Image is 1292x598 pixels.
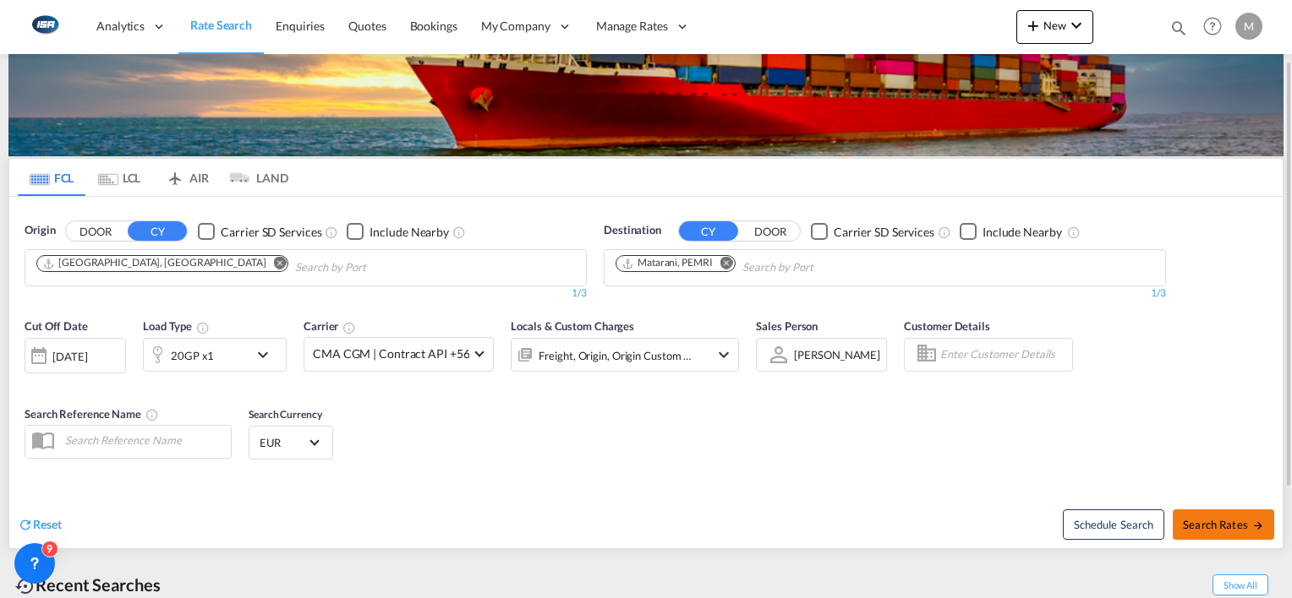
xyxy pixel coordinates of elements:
div: OriginDOOR CY Checkbox No InkUnchecked: Search for CY (Container Yard) services for all selected ... [9,197,1283,547]
div: [PERSON_NAME] [794,348,880,362]
button: Remove [262,256,287,273]
span: Search Reference Name [25,407,159,421]
md-datepicker: Select [25,371,37,394]
div: Aarhus, DKAAR [42,256,266,270]
div: M [1235,13,1262,40]
div: Matarani, PEMRI [621,256,713,270]
md-icon: icon-chevron-down [253,345,282,365]
button: Search Ratesicon-arrow-right [1173,509,1274,540]
button: CY [128,221,187,241]
span: Bookings [410,19,457,33]
md-icon: icon-magnify [1169,19,1188,37]
md-tab-item: AIR [153,159,221,196]
button: icon-plus 400-fgNewicon-chevron-down [1016,10,1093,44]
button: CY [679,221,738,241]
img: 1aa151c0c08011ec8d6f413816f9a227.png [25,8,63,46]
div: 20GP x1icon-chevron-down [143,338,287,372]
span: Origin [25,222,55,239]
span: Analytics [96,18,145,35]
span: Load Type [143,319,210,333]
button: Note: By default Schedule search will only considerorigin ports, destination ports and cut off da... [1063,509,1164,540]
div: 20GP x1 [171,344,214,367]
span: Cut Off Date [25,319,88,333]
div: [DATE] [52,349,87,364]
span: CMA CGM | Contract API +56 [313,345,469,362]
input: Search Reference Name [57,427,231,453]
div: 1/3 [25,286,587,301]
md-chips-wrap: Chips container. Use arrow keys to select chips. [34,250,463,281]
div: 1/3 [604,286,1166,301]
div: Press delete to remove this chip. [42,256,269,270]
button: DOOR [66,222,125,242]
md-icon: icon-chevron-down [714,345,734,365]
span: Rate Search [190,18,252,32]
span: Reset [33,517,62,531]
md-icon: icon-arrow-right [1252,519,1264,531]
div: Freight Origin Origin Custom Factory Stuffingicon-chevron-down [511,338,739,372]
span: Search Currency [249,408,322,421]
div: icon-magnify [1169,19,1188,44]
md-icon: Unchecked: Search for CY (Container Yard) services for all selected carriers.Checked : Search for... [325,226,338,239]
md-tab-item: LAND [221,159,288,196]
div: Press delete to remove this chip. [621,256,716,270]
button: Remove [709,256,735,273]
span: Carrier [304,319,356,333]
span: EUR [260,435,307,450]
md-icon: Unchecked: Ignores neighbouring ports when fetching rates.Checked : Includes neighbouring ports w... [452,226,466,239]
md-icon: icon-backup-restore [15,576,36,596]
input: Chips input. [295,254,456,281]
span: Enquiries [276,19,325,33]
md-icon: icon-refresh [18,517,33,532]
div: Carrier SD Services [221,224,321,241]
md-chips-wrap: Chips container. Use arrow keys to select chips. [613,250,910,281]
md-icon: Unchecked: Ignores neighbouring ports when fetching rates.Checked : Includes neighbouring ports w... [1067,226,1081,239]
md-icon: icon-information-outline [196,321,210,334]
span: Show All [1213,574,1268,595]
md-icon: Your search will be saved by the below given name [145,408,159,421]
md-checkbox: Checkbox No Ink [198,222,321,240]
span: Search Rates [1183,518,1264,531]
span: Help [1198,12,1227,41]
span: New [1023,19,1087,32]
md-checkbox: Checkbox No Ink [960,222,1062,240]
div: icon-refreshReset [18,516,62,535]
span: Manage Rates [596,18,668,35]
md-icon: icon-plus 400-fg [1023,15,1043,35]
md-icon: The selected Trucker/Carrierwill be displayed in the rate results If the rates are from another f... [342,321,356,334]
div: [DATE] [25,338,126,373]
div: Freight Origin Origin Custom Factory Stuffing [539,344,693,367]
md-select: Sales Person: Martin Kring [792,342,882,367]
md-icon: icon-airplane [165,168,185,181]
span: Customer Details [904,319,989,333]
div: Include Nearby [983,224,1062,241]
input: Chips input. [742,254,903,281]
md-checkbox: Checkbox No Ink [347,222,449,240]
md-tab-item: LCL [85,159,153,196]
md-select: Select Currency: € EUREuro [258,430,324,454]
div: Help [1198,12,1235,42]
span: Locals & Custom Charges [511,319,634,333]
div: Include Nearby [370,224,449,241]
md-checkbox: Checkbox No Ink [811,222,934,240]
md-tab-item: FCL [18,159,85,196]
md-icon: Unchecked: Search for CY (Container Yard) services for all selected carriers.Checked : Search for... [938,226,951,239]
md-icon: icon-chevron-down [1066,15,1087,35]
span: Quotes [348,19,386,33]
span: My Company [481,18,550,35]
div: Carrier SD Services [834,224,934,241]
md-pagination-wrapper: Use the left and right arrow keys to navigate between tabs [18,159,288,196]
button: DOOR [741,222,800,242]
span: Sales Person [756,319,818,333]
span: Destination [604,222,661,239]
input: Enter Customer Details [940,342,1067,367]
